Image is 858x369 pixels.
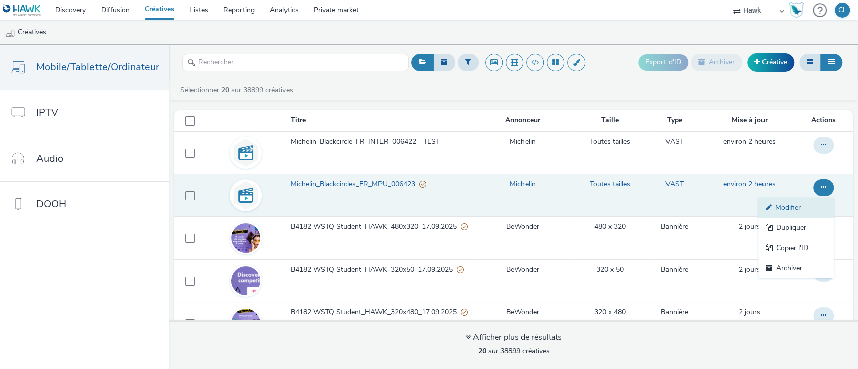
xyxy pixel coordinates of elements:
[691,54,742,71] button: Archiver
[182,54,409,71] input: Rechercher...
[747,53,794,71] a: Créative
[221,85,229,95] strong: 20
[701,110,798,131] th: Mise à jour
[665,137,684,147] a: VAST
[457,265,464,275] div: Partiellement valide
[290,110,473,131] th: Titre
[473,110,571,131] th: Annonceur
[738,307,760,317] span: 2 jours
[291,222,461,232] span: B4182 WSTQ Student_HAWK_480x320_17.09.2025
[478,346,550,356] span: sur 38899 créatives
[3,4,41,17] img: undefined Logo
[738,265,760,274] span: 2 jours
[506,265,539,275] a: BeWonder
[506,307,539,317] a: BeWonder
[291,265,472,280] a: B4182 WSTQ Student_HAWK_320x50_17.09.2025Partiellement valide
[291,137,444,147] span: Michelin_Blackcircle_FR_INTER_006422 - TEST
[661,307,688,317] a: Bannière
[291,179,472,194] a: Michelin_Blackcircles_FR_MPU_006423Partiellement valide
[231,181,260,210] img: video.svg
[231,223,260,253] img: 07ad79f6-830a-4669-abcd-886c0ca764d6.jpg
[231,266,260,295] img: c534e02e-ca3e-4239-8b4c-9c9f8410e982.jpg
[291,137,472,152] a: Michelin_Blackcircle_FR_INTER_006422 - TEST
[738,222,760,231] span: 2 jours
[758,258,834,278] a: Archiver
[596,265,624,275] a: 320 x 50
[789,2,804,18] img: Hawk Academy
[648,110,701,131] th: Type
[506,222,539,232] a: BeWonder
[461,307,468,318] div: Partiellement valide
[36,197,66,211] span: DOOH
[638,54,688,70] button: Export d'ID
[419,179,426,190] div: Partiellement valide
[758,218,834,238] a: Dupliquer
[478,346,486,356] strong: 20
[758,238,834,258] a: Copier l'ID
[661,222,688,232] a: Bannière
[291,307,461,317] span: B4182 WSTQ Student_HAWK_320x480_17.09.2025
[291,179,419,189] span: Michelin_Blackcircles_FR_MPU_006423
[291,307,472,322] a: B4182 WSTQ Student_HAWK_320x480_17.09.2025Partiellement valide
[738,222,760,232] a: 17 septembre 2025, 15:33
[231,138,260,167] img: video.svg
[5,28,15,38] img: mobile
[179,85,297,95] a: Sélectionner sur 38899 créatives
[590,137,630,147] a: Toutes tailles
[461,222,468,232] div: Partiellement valide
[510,179,535,189] a: Michelin
[291,265,457,275] span: B4182 WSTQ Student_HAWK_320x50_17.09.2025
[661,265,688,275] a: Bannière
[799,54,821,71] button: Grille
[723,137,776,147] a: 19 septembre 2025, 11:10
[738,265,760,275] a: 17 septembre 2025, 14:08
[36,60,159,74] span: Mobile/Tablette/Ordinateur
[789,2,808,18] a: Hawk Academy
[738,307,760,317] a: 17 septembre 2025, 14:09
[590,179,630,189] a: Toutes tailles
[723,179,776,189] span: environ 2 heures
[723,137,776,146] span: environ 2 heures
[594,222,626,232] a: 480 x 320
[572,110,648,131] th: Taille
[665,179,684,189] a: VAST
[36,151,63,166] span: Audio
[820,54,842,71] button: Liste
[466,332,562,343] div: Afficher plus de résultats
[758,198,834,218] a: Modifier
[510,137,535,147] a: Michelin
[36,105,58,120] span: IPTV
[594,307,626,317] a: 320 x 480
[798,110,853,131] th: Actions
[291,222,472,237] a: B4182 WSTQ Student_HAWK_480x320_17.09.2025Partiellement valide
[723,179,776,189] a: 19 septembre 2025, 11:07
[838,3,847,18] div: CL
